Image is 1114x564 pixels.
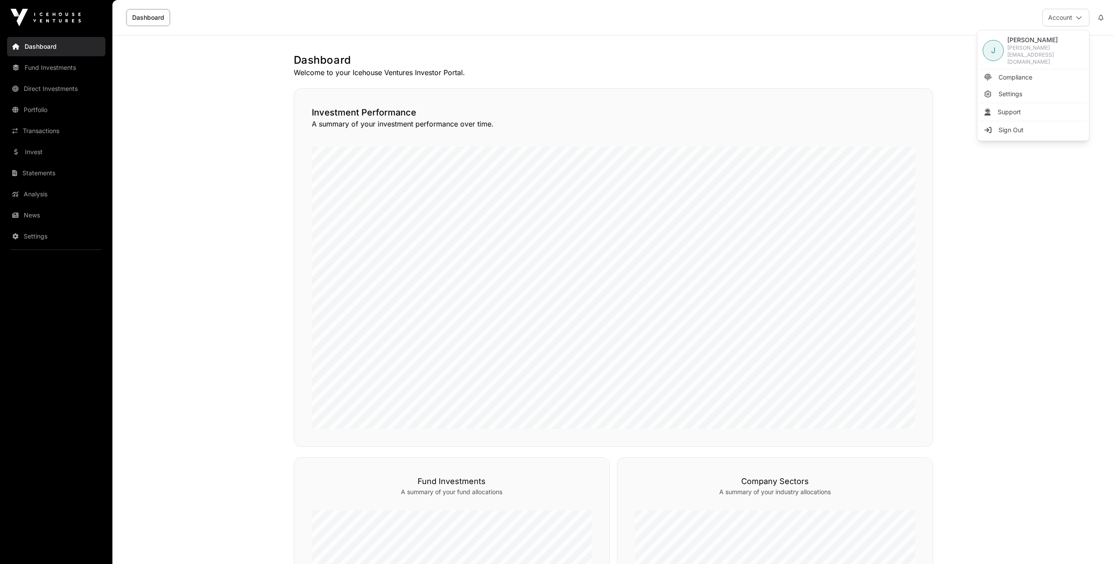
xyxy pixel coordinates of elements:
[7,227,105,246] a: Settings
[979,104,1087,120] li: Support
[312,106,915,119] h2: Investment Performance
[1042,9,1089,26] button: Account
[312,475,592,488] h3: Fund Investments
[312,119,915,129] p: A summary of your investment performance over time.
[7,163,105,183] a: Statements
[7,79,105,98] a: Direct Investments
[7,206,105,225] a: News
[312,488,592,496] p: A summary of your fund allocations
[1007,36,1084,44] span: [PERSON_NAME]
[998,108,1021,116] span: Support
[11,9,81,26] img: Icehouse Ventures Logo
[1070,522,1114,564] iframe: Chat Widget
[635,488,915,496] p: A summary of your industry allocations
[1007,44,1084,65] span: [PERSON_NAME][EMAIL_ADDRESS][DOMAIN_NAME]
[294,53,933,67] h1: Dashboard
[979,86,1087,102] a: Settings
[979,69,1087,85] a: Compliance
[7,142,105,162] a: Invest
[7,184,105,204] a: Analysis
[991,44,995,57] span: J
[7,121,105,141] a: Transactions
[7,100,105,119] a: Portfolio
[126,9,170,26] a: Dashboard
[979,122,1087,138] li: Sign Out
[999,90,1022,98] span: Settings
[294,67,933,78] p: Welcome to your Icehouse Ventures Investor Portal.
[999,73,1032,82] span: Compliance
[999,126,1024,134] span: Sign Out
[7,58,105,77] a: Fund Investments
[635,475,915,488] h3: Company Sectors
[7,37,105,56] a: Dashboard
